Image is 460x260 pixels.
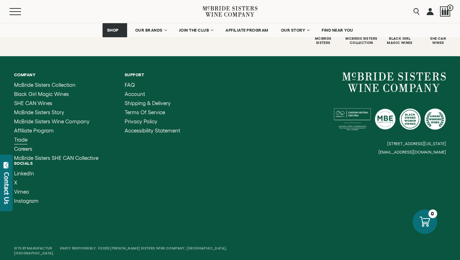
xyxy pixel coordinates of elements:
span: X [14,180,17,186]
a: LinkedIn [14,171,39,176]
a: McBride Sisters Collection [14,82,98,88]
span: Privacy Policy [125,118,157,124]
a: Black Girl Magic Wines [14,91,98,97]
a: JOIN THE CLUB [175,23,218,37]
a: SHE CAN Wines [14,100,98,106]
div: Contact Us [3,172,10,204]
a: AFFILIATE PROGRAM [221,23,273,37]
a: Privacy Policy [125,119,180,124]
a: Manufactur [27,246,52,250]
div: Mcbride Sisters [305,37,341,45]
span: Shipping & Delivery [125,100,171,106]
div: Black Girl Magic Wines [382,37,418,45]
span: SHE CAN Wines [14,100,52,106]
small: [EMAIL_ADDRESS][DOMAIN_NAME] [379,150,446,155]
div: Mcbride Sisters Collection [343,37,380,45]
a: SHOP [103,23,127,37]
a: X [14,180,39,186]
span: OUR BRANDS [135,28,163,33]
a: FIND NEAR YOU [317,23,358,37]
span: Affiliate Program [14,128,54,134]
span: JOIN THE CLUB [179,28,209,33]
a: OUR BRANDS [131,23,171,37]
a: Accessibility Statement [125,128,180,134]
a: OUR STORY [276,23,314,37]
a: Instagram [14,198,39,204]
small: [STREET_ADDRESS][US_STATE] [387,141,446,146]
span: SHOP [107,28,119,33]
a: Affiliate Program [14,128,98,134]
span: AFFILIATE PROGRAM [225,28,268,33]
a: McBride Sisters Story [14,110,98,115]
a: Careers [14,146,98,152]
span: LinkedIn [14,170,34,176]
a: Vimeo [14,189,39,195]
span: FIND NEAR YOU [322,28,353,33]
a: Trade [14,137,98,143]
a: McBride Sisters Wine Company [342,72,446,92]
span: Terms of Service [125,109,165,115]
span: Enjoy Responsibly. ©2025 [PERSON_NAME] Sisters Wine Company, [GEOGRAPHIC_DATA], [GEOGRAPHIC_DATA]. [14,246,227,255]
span: Careers [14,146,32,152]
div: She Can Wines [420,37,456,45]
span: Black Girl Magic Wines [14,91,69,97]
a: Terms of Service [125,110,180,115]
span: Site By [14,246,53,250]
span: Instagram [14,198,39,204]
span: Vimeo [14,189,29,195]
div: 0 [428,209,437,218]
a: McBride Sisters SHE CAN Collective [14,155,98,161]
span: FAQ [125,82,135,88]
a: Shipping & Delivery [125,100,180,106]
button: Mobile Menu Trigger [9,8,35,15]
span: 0 [447,5,453,11]
span: OUR STORY [281,28,305,33]
span: McBride Sisters Story [14,109,64,115]
a: Account [125,91,180,97]
span: Account [125,91,145,97]
span: Trade [14,137,27,143]
span: McBride Sisters Collection [14,82,75,88]
span: Accessibility Statement [125,128,180,134]
a: McBride Sisters Wine Company [14,119,98,124]
span: McBride Sisters Wine Company [14,118,90,124]
a: FAQ [125,82,180,88]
